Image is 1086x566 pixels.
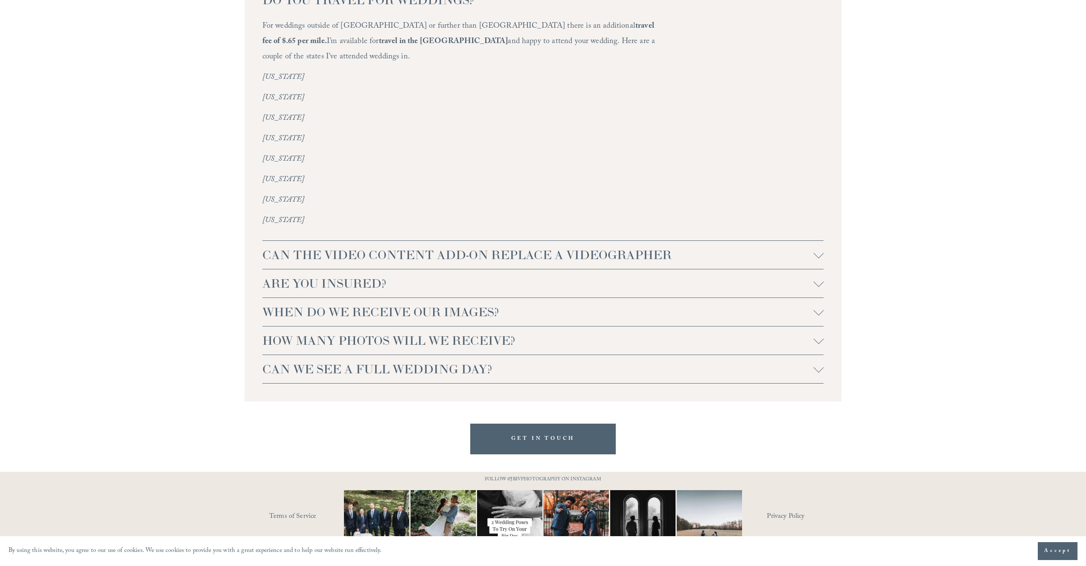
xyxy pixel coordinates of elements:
[262,194,305,207] em: [US_STATE]
[262,304,814,320] span: WHEN DO WE RECEIVE OUR IMAGES?
[262,71,305,84] em: [US_STATE]
[1044,547,1071,555] span: Accept
[262,14,824,240] div: WE DON'T LIVE IN [GEOGRAPHIC_DATA] OR NEAR THE [GEOGRAPHIC_DATA] AREA, DO YOU TRAVEL FOR WEDDINGS?
[262,355,824,383] button: CAN WE SEE A FULL WEDDING DAY?
[533,490,620,555] img: You just need the right photographer that matches your vibe 📷🎉 #RaleighWeddingPhotographer
[262,269,824,297] button: ARE YOU INSURED?
[262,19,655,65] p: For weddings outside of [GEOGRAPHIC_DATA] or further than [GEOGRAPHIC_DATA] there is an additiona...
[262,92,305,105] em: [US_STATE]
[262,276,814,291] span: ARE YOU INSURED?
[9,545,382,557] p: By using this website, you agree to our use of cookies. We use cookies to provide you with a grea...
[379,35,508,49] strong: travel in the [GEOGRAPHIC_DATA]
[328,490,426,555] img: Happy #InternationalDogDay to all the pups who have made wedding days, engagement sessions, and p...
[262,326,824,355] button: HOW MANY PHOTOS WILL WE RECEIVE?
[767,510,841,523] a: Privacy Policy
[262,153,305,166] em: [US_STATE]
[262,241,824,269] button: CAN THE VIDEO CONTENT ADD-ON REPLACE A VIDEOGRAPHER
[262,173,305,187] em: [US_STATE]
[461,490,559,555] img: Let&rsquo;s talk about poses for your wedding day! It doesn&rsquo;t have to be complicated, somet...
[599,490,686,555] img: Black &amp; White appreciation post. 😍😍 ⠀⠀⠀⠀⠀⠀⠀⠀⠀ I don&rsquo;t care what anyone says black and w...
[1038,542,1077,560] button: Accept
[262,214,305,228] em: [US_STATE]
[469,475,618,485] p: FOLLOW @JBIVPHOTOGRAPHY ON INSTAGRAM
[262,112,305,125] em: [US_STATE]
[262,361,814,377] span: CAN WE SEE A FULL WEDDING DAY?
[262,247,814,263] span: CAN THE VIDEO CONTENT ADD-ON REPLACE A VIDEOGRAPHER
[411,479,476,566] img: It&rsquo;s that time of year where weddings and engagements pick up and I get the joy of capturin...
[262,133,305,146] em: [US_STATE]
[269,510,369,523] a: Terms of Service
[661,490,759,555] img: Two #WideShotWednesdays Two totally different vibes. Which side are you&mdash;are you into that b...
[470,424,616,454] a: GET IN TOUCH
[262,333,814,348] span: HOW MANY PHOTOS WILL WE RECEIVE?
[262,298,824,326] button: WHEN DO WE RECEIVE OUR IMAGES?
